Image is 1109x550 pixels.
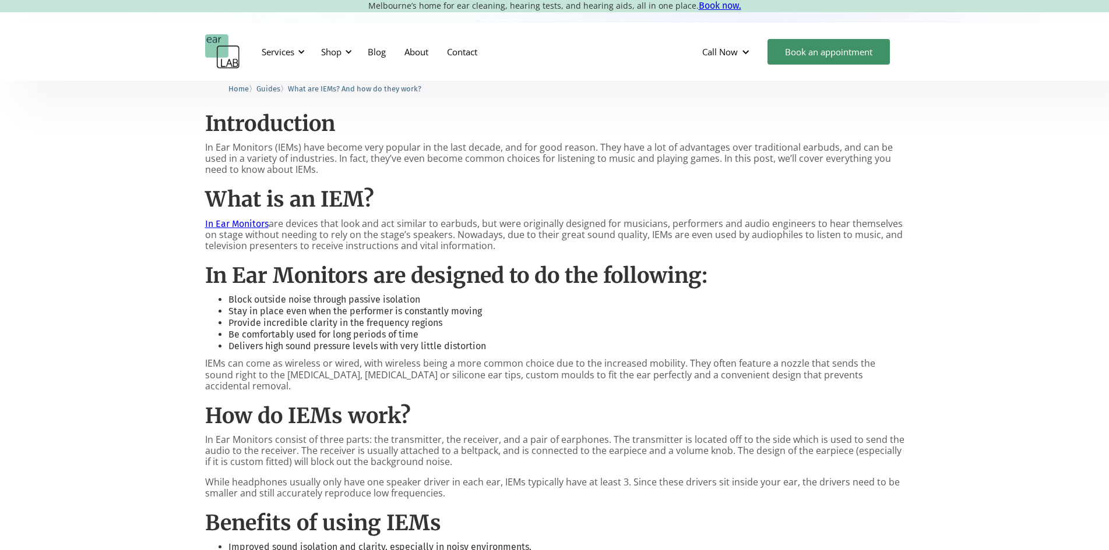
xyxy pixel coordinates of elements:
a: Home [228,83,249,94]
div: Call Now [693,34,762,69]
li: 〉 [228,83,256,95]
span: Guides [256,84,280,93]
li: Block outside noise through passive isolation [228,294,904,306]
div: Services [262,46,294,58]
p: In Ear Monitors (IEMs) have become very popular in the last decade, and for good reason. They hav... [205,142,904,176]
span: What are IEMs? And how do they work? [288,84,421,93]
h2: How do IEMs work? [205,403,904,428]
a: Contact [438,35,487,69]
li: 〉 [256,83,288,95]
a: In Ear Monitors [205,218,269,229]
li: Delivers high sound pressure levels with very little distortion [228,340,904,352]
li: Provide incredible clarity in the frequency regions [228,317,904,329]
a: About [395,35,438,69]
p: are devices that look and act similar to earbuds, but were originally designed for musicians, per... [205,218,904,252]
a: What are IEMs? And how do they work? [288,83,421,94]
p: While headphones usually only have one speaker driver in each ear, IEMs typically have at least 3... [205,477,904,499]
a: Guides [256,83,280,94]
h2: Benefits of using IEMs [205,510,904,535]
h2: Introduction [205,111,904,136]
div: Shop [314,34,355,69]
a: Book an appointment [768,39,890,65]
li: Be comfortably used for long periods of time [228,329,904,340]
h2: What is an IEM? [205,187,904,212]
p: IEMs can come as wireless or wired, with wireless being a more common choice due to the increased... [205,358,904,392]
div: Call Now [702,46,738,58]
p: In Ear Monitors consist of three parts: the transmitter, the receiver, and a pair of earphones. T... [205,434,904,468]
a: home [205,34,240,69]
div: Services [255,34,308,69]
span: Home [228,84,249,93]
li: Stay in place even when the performer is constantly moving [228,306,904,317]
a: Blog [358,35,395,69]
h2: In Ear Monitors are designed to do the following: [205,263,904,288]
div: Shop [321,46,341,58]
